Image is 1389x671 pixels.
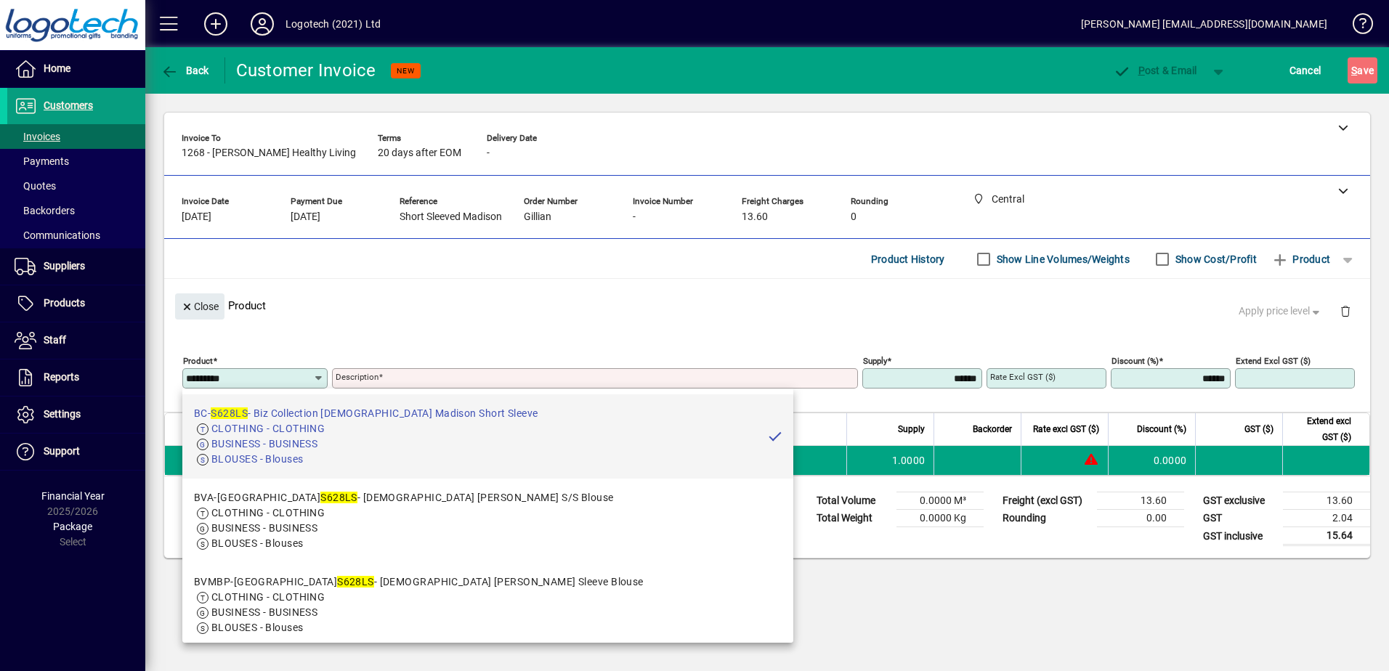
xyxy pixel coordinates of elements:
span: Rate excl GST ($) [1033,421,1099,437]
span: [DATE] [291,211,320,223]
span: Invoices [15,131,60,142]
span: P [1138,65,1145,76]
app-page-header-button: Back [145,57,225,84]
a: Backorders [7,198,145,223]
span: Extend excl GST ($) [1292,413,1351,445]
mat-label: Description [336,372,378,382]
a: Knowledge Base [1342,3,1371,50]
td: 13.60 [1283,492,1370,510]
app-page-header-button: Delete [1328,304,1363,317]
button: Post & Email [1106,57,1204,84]
span: 20 days after EOM [378,147,461,159]
span: 1.0000 [892,453,926,468]
span: Cancel [1289,59,1321,82]
td: Freight (excl GST) [995,492,1097,510]
span: ave [1351,59,1374,82]
span: Product History [871,248,945,271]
td: Rounding [995,510,1097,527]
span: 13.60 [742,211,768,223]
span: Customers [44,99,93,111]
td: GST inclusive [1196,527,1283,545]
div: Customer Invoice [236,59,376,82]
span: Staff [44,334,66,346]
button: Add [193,11,239,37]
span: Financial Year [41,490,105,502]
span: Reports [44,371,79,383]
span: [DATE] [182,211,211,223]
mat-label: Discount (%) [1111,356,1159,366]
a: Quotes [7,174,145,198]
a: Payments [7,149,145,174]
label: Show Cost/Profit [1173,252,1257,267]
a: Products [7,285,145,322]
span: Close [181,295,219,319]
span: Support [44,445,80,457]
mat-label: Extend excl GST ($) [1236,356,1311,366]
td: 0.00 [1097,510,1184,527]
td: 0.0000 Kg [896,510,984,527]
button: Apply price level [1233,298,1329,325]
span: NEW [397,66,415,76]
button: Save [1348,57,1377,84]
span: Gillian [524,211,551,223]
td: 0.0000 M³ [896,492,984,510]
div: [PERSON_NAME] [EMAIL_ADDRESS][DOMAIN_NAME] [1081,12,1327,36]
button: Close [175,293,224,320]
button: Back [157,57,213,84]
app-page-header-button: Close [171,299,228,312]
span: Products [44,297,85,309]
button: Delete [1328,293,1363,328]
td: GST exclusive [1196,492,1283,510]
span: Back [161,65,209,76]
a: Communications [7,223,145,248]
td: Total Weight [809,510,896,527]
span: 0 [851,211,857,223]
td: 2.04 [1283,510,1370,527]
span: Short Sleeved Madison [400,211,502,223]
button: Profile [239,11,286,37]
div: Product [164,279,1370,332]
span: S [1351,65,1357,76]
a: Suppliers [7,248,145,285]
td: GST [1196,510,1283,527]
span: Central [237,452,254,468]
a: Home [7,51,145,87]
span: Quotes [15,180,56,192]
span: Suppliers [44,260,85,272]
span: ost & Email [1113,65,1197,76]
a: Staff [7,322,145,359]
button: Cancel [1286,57,1325,84]
span: Description [271,421,315,437]
span: - [487,147,490,159]
span: Backorder [973,421,1012,437]
mat-label: Supply [863,356,887,366]
span: GST ($) [1244,421,1273,437]
span: Communications [15,229,100,241]
span: Settings [44,408,81,420]
td: 13.60 [1097,492,1184,510]
span: Item [220,421,238,437]
span: 1268 - [PERSON_NAME] Healthy Living [182,147,356,159]
mat-label: Product [183,356,213,366]
span: Backorders [15,205,75,216]
a: Settings [7,396,145,433]
label: Show Line Volumes/Weights [994,252,1130,267]
span: Home [44,62,70,74]
span: Package [53,521,92,532]
span: Supply [898,421,925,437]
span: Discount (%) [1137,421,1186,437]
button: Product History [865,246,951,272]
td: 0.0000 [1108,446,1195,475]
a: Reports [7,359,145,396]
a: Support [7,434,145,470]
td: Total Volume [809,492,896,510]
span: Apply price level [1239,304,1323,319]
td: 15.64 [1283,527,1370,545]
span: Payments [15,155,69,167]
mat-label: Rate excl GST ($) [990,372,1056,382]
span: - [633,211,636,223]
a: Invoices [7,124,145,149]
div: Logotech (2021) Ltd [286,12,381,36]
